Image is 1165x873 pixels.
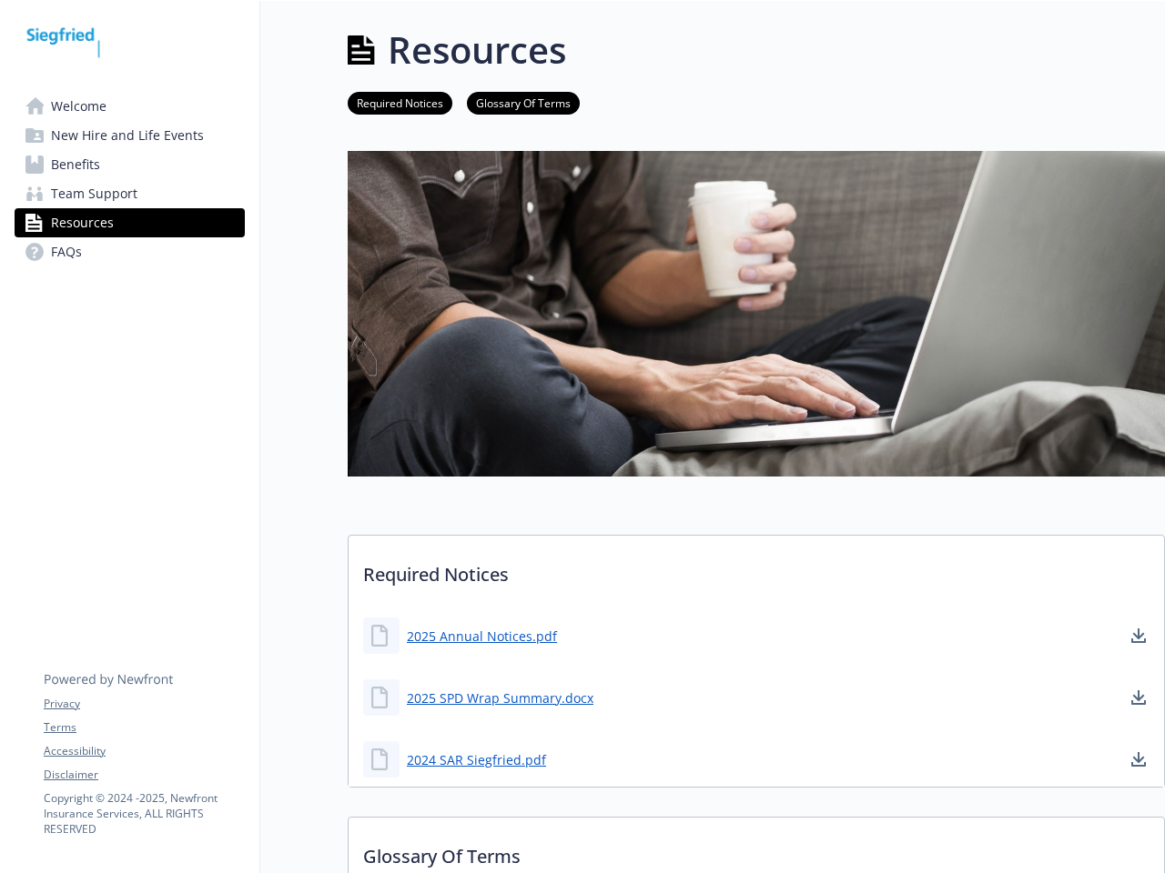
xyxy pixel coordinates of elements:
[15,92,245,121] a: Welcome
[348,151,1165,477] img: resources page banner
[51,150,100,179] span: Benefits
[44,696,244,712] a: Privacy
[44,790,244,837] p: Copyright © 2024 - 2025 , Newfront Insurance Services, ALL RIGHTS RESERVED
[349,536,1164,603] p: Required Notices
[15,179,245,208] a: Team Support
[407,750,546,769] a: 2024 SAR Siegfried.pdf
[51,121,204,150] span: New Hire and Life Events
[348,94,452,111] a: Required Notices
[407,627,557,646] a: 2025 Annual Notices.pdf
[1128,748,1150,770] a: download document
[51,237,82,266] span: FAQs
[51,92,106,121] span: Welcome
[51,179,137,208] span: Team Support
[15,121,245,150] a: New Hire and Life Events
[1128,687,1150,708] a: download document
[44,743,244,759] a: Accessibility
[1128,625,1150,647] a: download document
[388,23,566,77] h1: Resources
[44,767,244,783] a: Disclaimer
[44,719,244,736] a: Terms
[467,94,580,111] a: Glossary Of Terms
[15,208,245,237] a: Resources
[15,237,245,266] a: FAQs
[15,150,245,179] a: Benefits
[407,688,593,707] a: 2025 SPD Wrap Summary.docx
[51,208,114,237] span: Resources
